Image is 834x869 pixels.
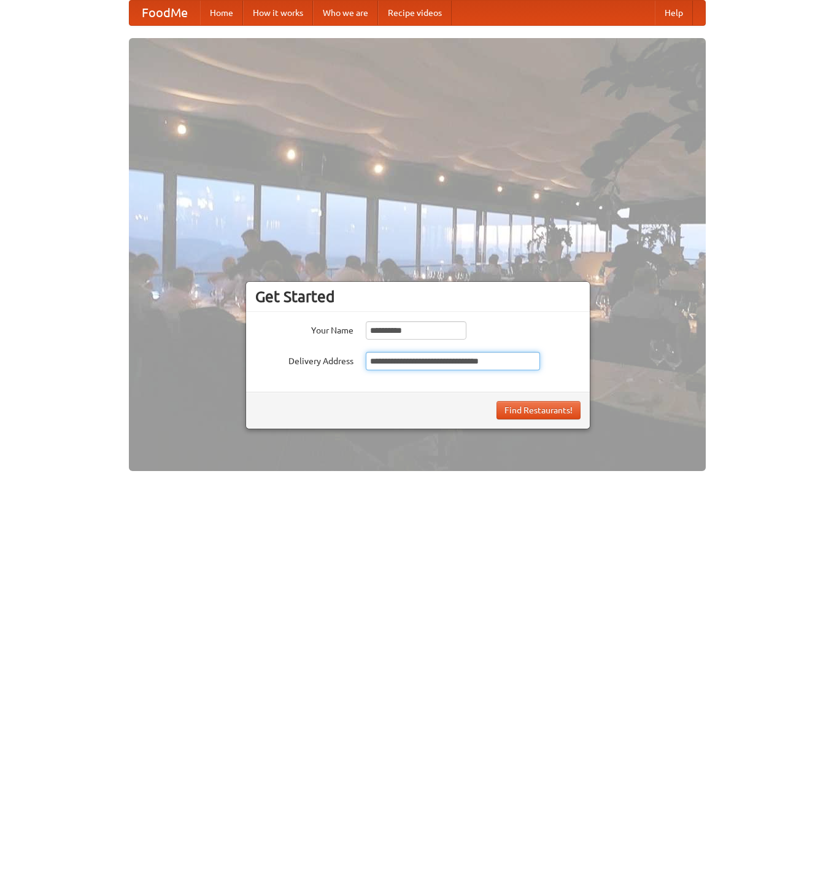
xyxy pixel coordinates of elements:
h3: Get Started [255,287,581,306]
a: Recipe videos [378,1,452,25]
a: Help [655,1,693,25]
a: FoodMe [129,1,200,25]
label: Delivery Address [255,352,353,367]
button: Find Restaurants! [496,401,581,419]
a: Who we are [313,1,378,25]
label: Your Name [255,321,353,337]
a: Home [200,1,243,25]
a: How it works [243,1,313,25]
